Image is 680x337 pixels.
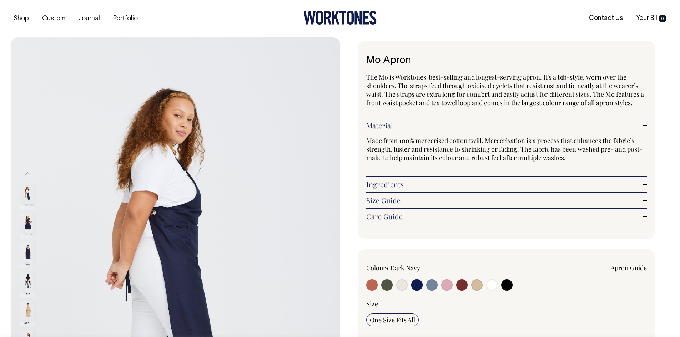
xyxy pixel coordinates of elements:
[390,264,420,272] label: Dark Navy
[39,13,68,25] a: Custom
[586,12,626,24] a: Contact Us
[366,136,643,162] span: Made from 100% mercerised cotton twill. Mercerisation is a process that enhances the fabric’s str...
[370,316,415,324] span: One Size Fits All
[611,264,647,272] a: Apron Guide
[366,196,647,205] a: Size Guide
[366,264,479,272] div: Colour
[366,313,419,326] input: One Size Fits All
[11,13,32,25] a: Shop
[366,55,647,66] h1: Mo Apron
[366,121,647,130] a: Material
[76,13,103,25] a: Journal
[22,166,33,182] button: Previous
[20,213,36,238] img: dark-navy
[366,180,647,189] a: Ingredients
[659,15,666,22] span: 0
[110,13,141,25] a: Portfolio
[366,212,647,221] a: Care Guide
[20,301,36,326] img: khaki
[20,242,36,267] img: dark-navy
[20,272,36,297] img: dark-navy
[366,73,644,107] span: The Mo is Worktones' best-selling and longest-serving apron. It's a bib-style, worn over the shou...
[366,300,647,308] div: Size
[20,184,36,209] img: dark-navy
[386,264,389,272] span: •
[633,12,669,24] a: Your Bill0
